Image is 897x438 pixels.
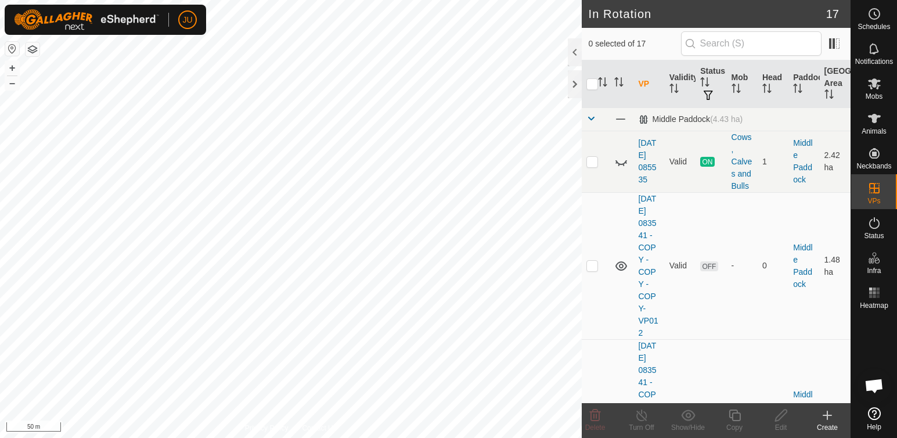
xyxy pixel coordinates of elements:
div: Create [804,422,851,433]
span: 0 selected of 17 [589,38,681,50]
p-sorticon: Activate to sort [732,85,741,95]
a: [DATE] 083541 - COPY - COPY - COPY-VP012 [639,194,658,338]
td: 2.42 ha [820,131,851,192]
th: VP [634,60,665,108]
th: Status [696,60,726,108]
td: 0 [758,192,788,339]
th: [GEOGRAPHIC_DATA] Area [820,60,851,108]
span: Heatmap [860,302,888,309]
div: Copy [711,422,758,433]
p-sorticon: Activate to sort [614,79,624,88]
td: 1.48 ha [820,192,851,339]
p-sorticon: Activate to sort [669,85,679,95]
span: Help [867,423,881,430]
span: ON [700,157,714,167]
td: Valid [665,131,696,192]
span: Mobs [866,93,882,100]
p-sorticon: Activate to sort [700,79,709,88]
a: Middle Paddock [793,138,812,184]
h2: In Rotation [589,7,826,21]
button: Reset Map [5,42,19,56]
p-sorticon: Activate to sort [762,85,772,95]
span: Status [864,232,884,239]
div: Show/Hide [665,422,711,433]
input: Search (S) [681,31,822,56]
span: Delete [585,423,606,432]
span: Neckbands [856,163,891,170]
a: Privacy Policy [245,423,289,433]
div: Cows, Calves and Bulls [732,131,753,192]
a: Contact Us [302,423,336,433]
button: – [5,76,19,90]
td: 1 [758,131,788,192]
td: Valid [665,192,696,339]
button: Map Layers [26,42,39,56]
a: Middle Paddock [793,243,812,289]
span: OFF [700,261,718,271]
div: Turn Off [618,422,665,433]
th: Head [758,60,788,108]
img: Gallagher Logo [14,9,159,30]
span: 17 [826,5,839,23]
span: Animals [862,128,887,135]
div: - [732,260,753,272]
a: [DATE] 085535 [639,138,657,184]
button: + [5,61,19,75]
th: Paddock [788,60,819,108]
a: Open chat [857,368,892,403]
p-sorticon: Activate to sort [598,79,607,88]
div: Edit [758,422,804,433]
a: Middle Paddock [793,390,812,436]
span: Infra [867,267,881,274]
p-sorticon: Activate to sort [824,91,834,100]
a: Help [851,403,897,435]
div: Middle Paddock [639,114,743,124]
th: Validity [665,60,696,108]
span: (4.43 ha) [710,114,743,124]
th: Mob [727,60,758,108]
span: VPs [867,198,880,204]
span: Schedules [858,23,890,30]
span: JU [182,14,192,26]
span: Notifications [855,58,893,65]
p-sorticon: Activate to sort [793,85,802,95]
